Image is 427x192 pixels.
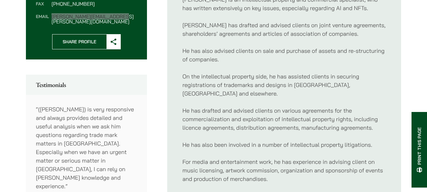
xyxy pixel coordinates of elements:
[36,1,49,14] dt: Fax
[36,105,137,190] p: “([PERSON_NAME]) is very responsive and always provides detailed and useful analysis when we ask ...
[182,106,386,132] p: He has drafted and advised clients on various agreements for the commercialization and exploitati...
[52,1,137,6] dd: [PHONE_NUMBER]
[52,34,121,49] button: Share Profile
[182,158,386,183] p: For media and entertainment work, he has experience in advising client on music licensing, artwor...
[182,140,386,149] p: He has also been involved in a number of intellectual property litigations.
[182,21,386,38] p: [PERSON_NAME] has drafted and advised clients on joint venture agreements, shareholders’ agreemen...
[182,72,386,98] p: On the intellectual property side, he has assisted clients in securing registrations of trademark...
[36,81,137,89] h2: Testimonials
[36,14,49,24] dt: Email
[182,46,386,64] p: He has also advised clients on sale and purchase of assets and re-structuring of companies.
[52,34,107,49] span: Share Profile
[52,14,137,24] dd: [PERSON_NAME][EMAIL_ADDRESS][PERSON_NAME][DOMAIN_NAME]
